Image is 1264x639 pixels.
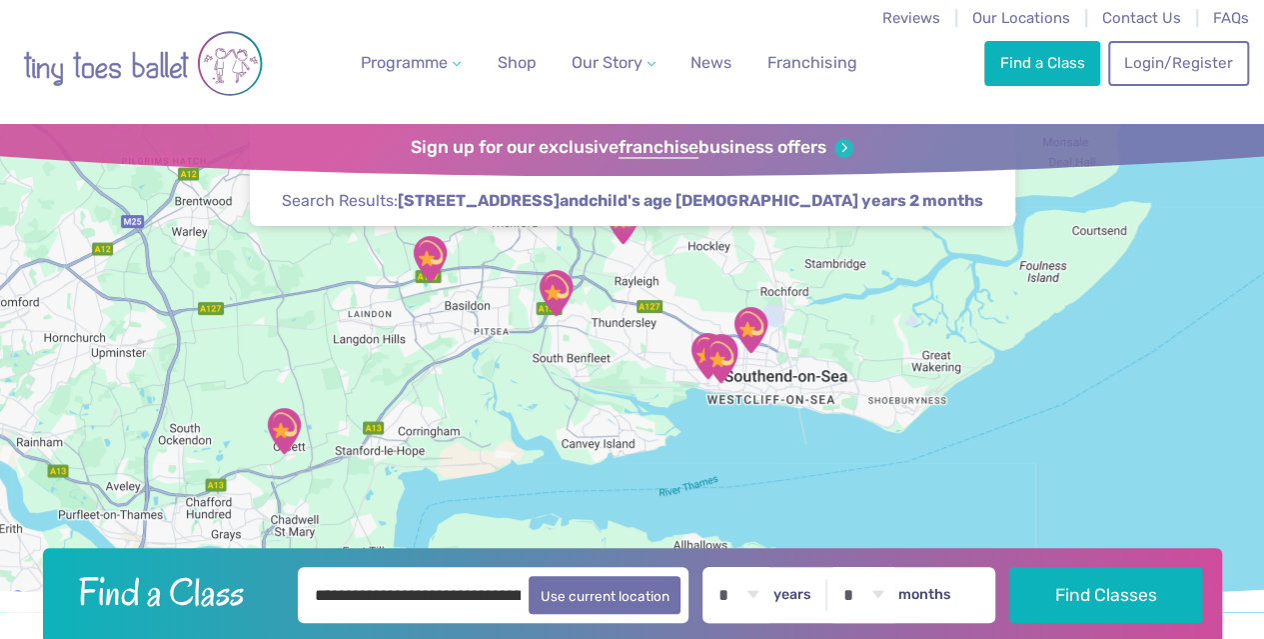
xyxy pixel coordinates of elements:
[984,41,1100,85] a: Find a Class
[529,576,681,614] button: Use current location
[682,43,739,83] a: News
[398,190,560,212] span: [STREET_ADDRESS]
[589,190,983,212] span: child's age [DEMOGRAPHIC_DATA] years 2 months
[397,226,463,292] div: 360 Play
[619,137,698,159] strong: franchise
[498,53,537,72] span: Shop
[361,53,448,72] span: Programme
[572,53,642,72] span: Our Story
[674,323,740,389] div: Leigh Community Centre
[23,13,263,114] img: tiny toes ballet
[972,9,1070,27] a: Our Locations
[1102,9,1181,27] a: Contact Us
[542,543,608,609] div: High halstow village hall
[687,324,753,390] div: The Stables
[690,53,731,72] span: News
[353,43,469,83] a: Programme
[5,586,71,612] a: Open this area in Google Maps (opens a new window)
[5,586,71,612] img: Google
[687,327,753,393] div: @ The Studio Leigh
[882,9,940,27] a: Reviews
[1213,9,1249,27] a: FAQs
[564,43,663,83] a: Our Story
[773,586,811,604] label: years
[490,43,545,83] a: Shop
[62,567,284,617] h2: Find a Class
[717,297,783,363] div: Saint Peter's Church Youth Hall
[759,43,864,83] a: Franchising
[767,53,856,72] span: Franchising
[523,260,589,326] div: St George's Church Hall
[251,398,317,464] div: Orsett Village Hall
[398,191,983,210] strong: and
[898,586,951,604] label: months
[411,137,853,159] a: Sign up for our exclusivefranchisebusiness offers
[1009,567,1202,623] button: Find Classes
[1108,41,1248,85] a: Login/Register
